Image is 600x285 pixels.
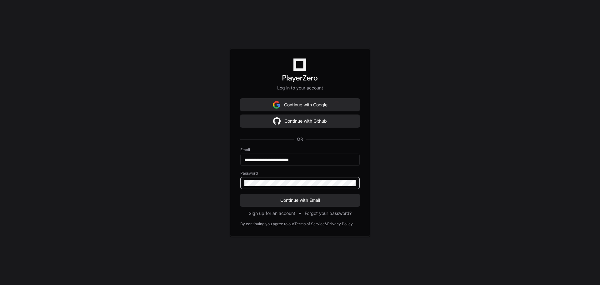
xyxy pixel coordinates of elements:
[240,99,360,111] button: Continue with Google
[327,221,353,226] a: Privacy Policy.
[294,221,325,226] a: Terms of Service
[240,115,360,127] button: Continue with Github
[325,221,327,226] div: &
[273,115,281,127] img: Sign in with google
[240,171,360,176] label: Password
[240,147,360,152] label: Email
[273,99,280,111] img: Sign in with google
[240,85,360,91] p: Log in to your account
[240,194,360,206] button: Continue with Email
[240,197,360,203] span: Continue with Email
[294,136,306,142] span: OR
[305,210,352,216] button: Forgot your password?
[240,221,294,226] div: By continuing you agree to our
[249,210,295,216] button: Sign up for an account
